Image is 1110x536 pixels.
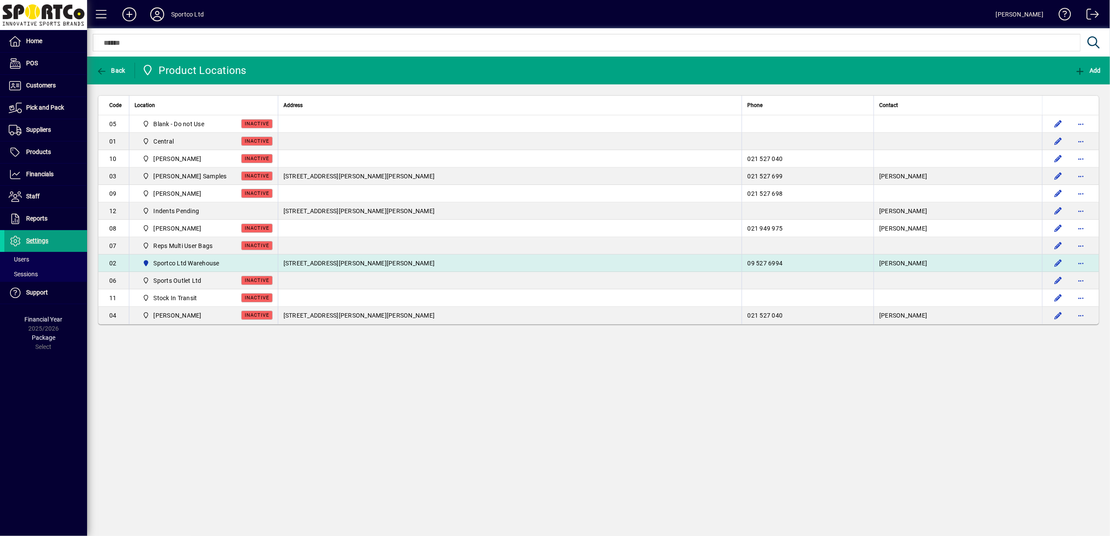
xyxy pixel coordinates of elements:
[26,215,47,222] span: Reports
[1051,291,1065,305] button: Edit
[154,241,213,250] span: Reps Multi User Bags
[26,171,54,178] span: Financials
[94,63,128,78] button: Back
[278,255,742,272] td: [STREET_ADDRESS][PERSON_NAME][PERSON_NAME]
[4,53,87,74] a: POS
[154,120,205,128] span: Blank - Do not Use
[154,294,197,302] span: Stock In Transit
[1074,274,1088,288] button: More options
[245,278,269,283] span: Inactive
[874,255,1042,272] td: [PERSON_NAME]
[98,255,129,272] td: 02
[278,307,742,324] td: [STREET_ADDRESS][PERSON_NAME][PERSON_NAME]
[139,241,216,251] span: Reps Multi User Bags
[154,276,202,285] span: Sports Outlet Ltd
[154,154,202,163] span: [PERSON_NAME]
[1051,117,1065,131] button: Edit
[742,150,874,167] td: 021 527 040
[139,310,205,321] span: Stu Jamieson Samples
[135,100,155,110] span: Location
[1051,134,1065,148] button: Edit
[4,164,87,185] a: Financials
[1074,256,1088,270] button: More options
[139,171,230,181] span: Craig Stratford Samples
[26,104,64,111] span: Pick and Pack
[245,156,269,161] span: Inactive
[245,191,269,196] span: Inactive
[4,141,87,163] a: Products
[283,100,303,110] span: Address
[139,119,208,129] span: Blank - Do not Use
[742,167,874,185] td: 021 527 699
[1080,2,1099,30] a: Logout
[26,237,48,244] span: Settings
[98,237,129,255] td: 07
[154,311,202,320] span: [PERSON_NAME]
[245,121,269,127] span: Inactive
[32,334,55,341] span: Package
[139,136,177,147] span: Central
[874,202,1042,220] td: [PERSON_NAME]
[154,172,227,181] span: [PERSON_NAME] Samples
[742,220,874,237] td: 021 949 975
[4,186,87,208] a: Staff
[87,63,135,78] app-page-header-button: Back
[4,208,87,230] a: Reports
[1051,308,1065,322] button: Edit
[139,275,205,286] span: Sports Outlet Ltd
[1051,152,1065,166] button: Edit
[26,82,56,89] span: Customers
[245,312,269,318] span: Inactive
[1074,204,1088,218] button: More options
[9,271,38,278] span: Sessions
[154,224,202,233] span: [PERSON_NAME]
[1051,221,1065,235] button: Edit
[4,75,87,97] a: Customers
[115,7,143,22] button: Add
[26,126,51,133] span: Suppliers
[26,193,40,200] span: Staff
[109,100,121,110] span: Code
[143,7,171,22] button: Profile
[4,252,87,267] a: Users
[278,202,742,220] td: [STREET_ADDRESS][PERSON_NAME][PERSON_NAME]
[874,307,1042,324] td: [PERSON_NAME]
[98,133,129,150] td: 01
[1074,117,1088,131] button: More options
[4,267,87,281] a: Sessions
[874,220,1042,237] td: [PERSON_NAME]
[1073,63,1103,78] button: Add
[98,220,129,237] td: 08
[1051,187,1065,201] button: Edit
[742,307,874,324] td: 021 527 040
[142,64,246,77] div: Product Locations
[1074,152,1088,166] button: More options
[245,295,269,301] span: Inactive
[1051,169,1065,183] button: Edit
[245,173,269,179] span: Inactive
[1074,308,1088,322] button: More options
[1074,239,1088,253] button: More options
[98,167,129,185] td: 03
[4,119,87,141] a: Suppliers
[154,259,219,268] span: Sportco Ltd Warehouse
[98,202,129,220] td: 12
[874,167,1042,185] td: [PERSON_NAME]
[1075,67,1101,74] span: Add
[1051,204,1065,218] button: Edit
[98,150,129,167] td: 10
[1074,187,1088,201] button: More options
[139,188,205,199] span: Glen Urquhart Samples
[139,206,202,216] span: Indents Pending
[26,289,48,296] span: Support
[139,293,201,303] span: Stock In Transit
[1074,221,1088,235] button: More options
[245,243,269,248] span: Inactive
[245,225,269,231] span: Inactive
[1051,274,1065,288] button: Edit
[245,138,269,144] span: Inactive
[154,137,174,146] span: Central
[26,60,38,67] span: POS
[4,282,87,304] a: Support
[742,255,874,272] td: 09 527 6994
